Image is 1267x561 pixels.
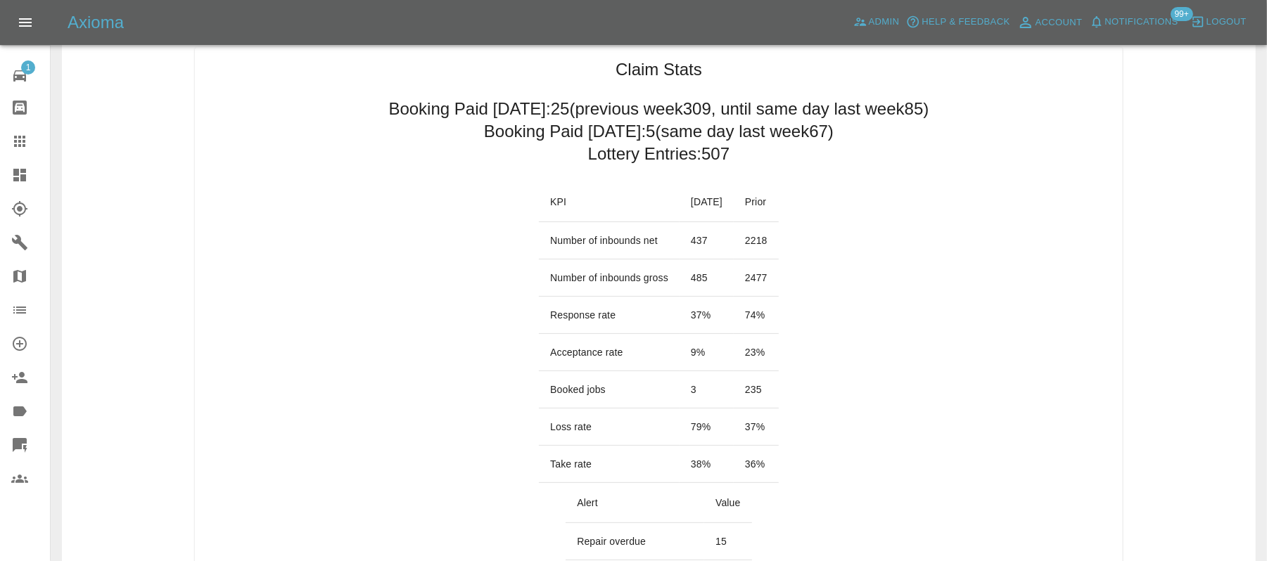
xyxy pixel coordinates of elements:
td: Number of inbounds net [539,222,680,259]
span: Help & Feedback [922,14,1010,30]
td: 15 [704,523,752,560]
h2: Lottery Entries: 507 [588,143,730,165]
th: KPI [539,182,680,222]
span: Account [1036,15,1083,31]
td: 79 % [680,408,734,446]
button: Help & Feedback [903,11,1013,33]
h2: Booking Paid [DATE]: 5 (same day last week 67 ) [484,120,834,143]
span: Notifications [1105,14,1178,30]
td: Response rate [539,297,680,334]
td: 9 % [680,334,734,371]
td: 3 [680,371,734,408]
td: 437 [680,222,734,259]
td: 37 % [680,297,734,334]
h1: Claim Stats [616,58,702,81]
span: 1 [21,60,35,75]
td: Repair overdue [566,523,704,560]
h2: Booking Paid [DATE]: 25 (previous week 309 , until same day last week 85 ) [389,98,929,120]
button: Notifications [1086,11,1182,33]
span: Admin [869,14,900,30]
a: Account [1014,11,1086,34]
td: 38 % [680,446,734,483]
td: 2477 [734,259,779,297]
th: Value [704,483,752,523]
span: Logout [1206,14,1247,30]
td: 74 % [734,297,779,334]
td: 23 % [734,334,779,371]
th: [DATE] [680,182,734,222]
button: Open drawer [8,6,42,39]
a: Admin [850,11,903,33]
th: Prior [734,182,779,222]
td: 37 % [734,408,779,446]
td: 485 [680,259,734,297]
span: 99+ [1171,7,1193,21]
button: Logout [1188,11,1250,33]
h5: Axioma [68,11,124,34]
td: 235 [734,371,779,408]
td: Loss rate [539,408,680,446]
td: Number of inbounds gross [539,259,680,297]
td: 36 % [734,446,779,483]
td: Acceptance rate [539,334,680,371]
td: 2218 [734,222,779,259]
th: Alert [566,483,704,523]
td: Take rate [539,446,680,483]
td: Booked jobs [539,371,680,408]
